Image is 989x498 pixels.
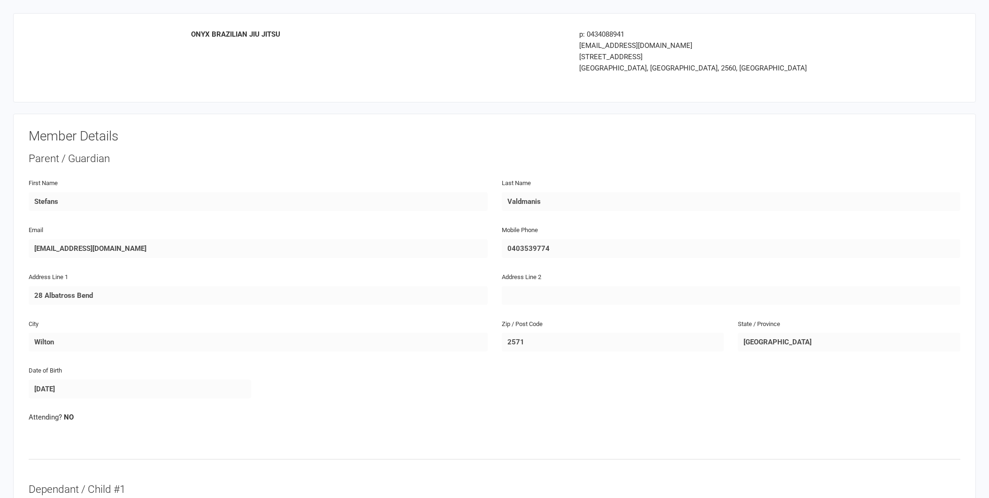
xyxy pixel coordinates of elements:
strong: NO [64,413,74,421]
label: State / Province [738,319,780,329]
label: Last Name [502,179,531,188]
label: Address Line 1 [29,272,68,282]
label: Address Line 2 [502,272,541,282]
div: [EMAIL_ADDRESS][DOMAIN_NAME] [579,40,876,51]
label: Zip / Post Code [502,319,543,329]
label: Email [29,226,43,235]
div: p: 0434088941 [579,29,876,40]
strong: ONYX BRAZILIAN JIU JITSU [191,30,280,39]
div: [GEOGRAPHIC_DATA], [GEOGRAPHIC_DATA], 2560, [GEOGRAPHIC_DATA] [579,62,876,74]
div: [STREET_ADDRESS] [579,51,876,62]
div: Dependant / Child #1 [29,482,960,497]
label: Date of Birth [29,366,62,376]
div: Parent / Guardian [29,151,960,166]
label: First Name [29,179,58,188]
label: Mobile Phone [502,226,538,235]
h3: Member Details [29,129,960,144]
label: City [29,319,38,329]
span: Attending? [29,413,62,421]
